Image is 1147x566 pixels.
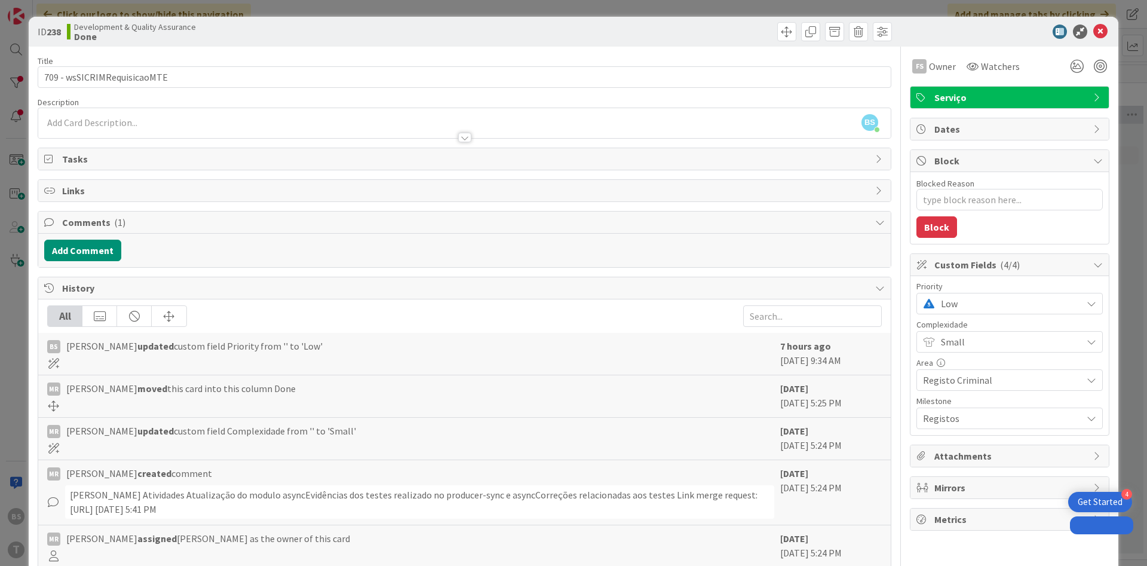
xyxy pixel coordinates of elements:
span: Serviço [934,90,1087,105]
div: MR [47,533,60,546]
span: Development & Quality Assurance [74,22,196,32]
span: [PERSON_NAME] custom field Complexidade from '' to 'Small' [66,424,356,438]
span: Low [941,295,1076,312]
button: Block [916,216,957,238]
div: [DATE] 5:24 PM [780,531,882,561]
span: Registo Criminal [923,372,1076,388]
span: [PERSON_NAME] comment [66,466,212,481]
span: Owner [929,59,956,74]
span: Custom Fields [934,258,1087,272]
span: Registos [923,410,1076,427]
span: History [62,281,869,295]
span: Metrics [934,512,1087,527]
div: Complexidade [916,320,1103,329]
span: Small [941,334,1076,350]
label: Blocked Reason [916,178,974,189]
span: Watchers [981,59,1020,74]
div: MR [47,425,60,438]
b: 7 hours ago [780,340,831,352]
span: Block [934,154,1087,168]
b: moved [137,383,167,394]
div: 4 [1121,489,1132,500]
label: Title [38,56,53,66]
div: [DATE] 5:24 PM [780,424,882,454]
div: Get Started [1078,496,1123,508]
b: [DATE] [780,467,808,479]
span: [PERSON_NAME] custom field Priority from '' to 'Low' [66,339,323,353]
div: MR [47,467,60,481]
div: All [48,306,82,326]
span: Description [38,97,79,108]
span: Links [62,183,869,198]
b: updated [137,340,174,352]
span: ( 4/4 ) [1000,259,1020,271]
span: ID [38,25,61,39]
span: Mirrors [934,481,1087,495]
div: BS [47,340,60,353]
button: Add Comment [44,240,121,261]
div: [DATE] 5:25 PM [780,381,882,411]
input: type card name here... [38,66,891,88]
b: created [137,467,171,479]
b: 238 [47,26,61,38]
b: [DATE] [780,383,808,394]
div: MR [47,383,60,396]
span: BS [861,114,878,131]
b: [DATE] [780,425,808,437]
div: Area [916,359,1103,367]
div: Milestone [916,397,1103,405]
b: assigned [137,533,177,544]
div: [PERSON_NAME] Atividades Atualização do modulo asyncEvidências dos testes realizado no producer-s... [65,485,774,519]
span: Tasks [62,152,869,166]
b: Done [74,32,196,41]
span: Comments [62,215,869,230]
div: [DATE] 5:24 PM [780,466,882,519]
b: [DATE] [780,533,808,544]
div: FS [912,59,927,74]
span: ( 1 ) [114,216,125,228]
input: Search... [743,305,882,327]
span: [PERSON_NAME] [PERSON_NAME] as the owner of this card [66,531,350,546]
div: Open Get Started checklist, remaining modules: 4 [1068,492,1132,512]
div: Priority [916,282,1103,290]
span: Attachments [934,449,1087,463]
b: updated [137,425,174,437]
span: [PERSON_NAME] this card into this column Done [66,381,296,396]
div: [DATE] 9:34 AM [780,339,882,369]
span: Dates [934,122,1087,136]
